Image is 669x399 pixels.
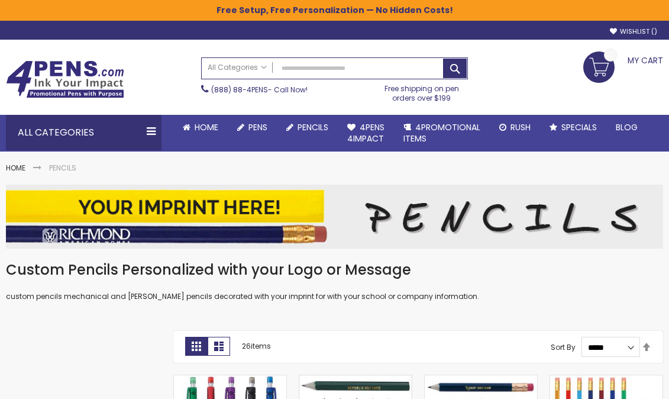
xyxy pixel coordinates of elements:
strong: Pencils [49,163,76,173]
a: 4PROMOTIONALITEMS [394,115,490,152]
label: Sort By [551,342,576,352]
a: Blog [606,115,647,140]
div: custom pencils mechanical and [PERSON_NAME] pencils decorated with your imprint for with your sch... [6,260,663,301]
a: (888) 88-4PENS [211,85,268,95]
div: All Categories [6,115,161,150]
span: Pens [248,121,267,133]
div: Free shipping on pen orders over $199 [375,79,468,103]
h1: Custom Pencils Personalized with your Logo or Message [6,260,663,279]
a: Home [173,115,228,140]
span: Pencils [298,121,328,133]
a: Hex Golf Promo Pencil [299,375,412,385]
a: Specials [540,115,606,140]
span: Rush [510,121,531,133]
a: Rush [490,115,540,140]
p: items [242,337,271,356]
a: Souvenir® Daven Mechanical Pencil [174,375,286,385]
span: 4Pens 4impact [347,121,384,144]
span: Specials [561,121,597,133]
a: Pencils [277,115,338,140]
strong: Grid [185,337,208,356]
span: 26 [242,341,251,351]
span: Home [195,121,218,133]
a: All Categories [202,58,273,78]
img: 4Pens Custom Pens and Promotional Products [6,60,124,98]
a: Hex No. 2 Wood Pencil [550,375,662,385]
a: Hex Golf Promo Pencil with Eraser [425,375,537,385]
a: Pens [228,115,277,140]
span: All Categories [208,63,267,72]
img: Pencils [6,185,663,249]
span: 4PROMOTIONAL ITEMS [403,121,480,144]
a: Wishlist [610,27,657,36]
a: Home [6,163,25,173]
span: - Call Now! [211,85,308,95]
a: 4Pens4impact [338,115,394,152]
span: Blog [616,121,638,133]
